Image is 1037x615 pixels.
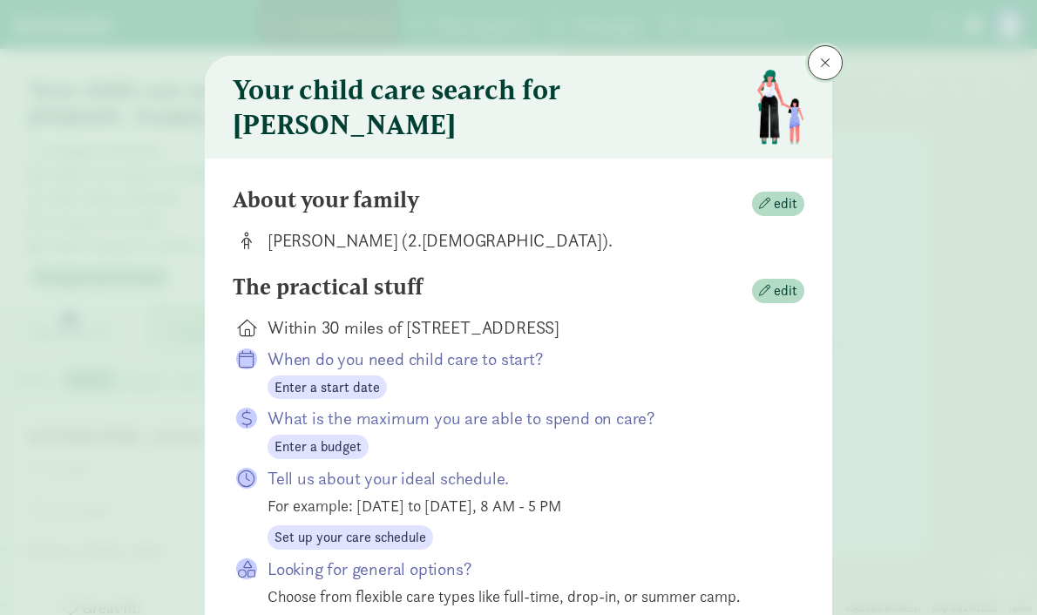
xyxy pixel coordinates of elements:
[268,375,387,400] button: Enter a start date
[268,228,776,253] div: [PERSON_NAME] (2.[DEMOGRAPHIC_DATA]).
[774,280,797,301] span: edit
[752,279,804,303] button: edit
[268,406,776,430] p: What is the maximum you are able to spend on care?
[268,347,776,371] p: When do you need child care to start?
[774,193,797,214] span: edit
[268,557,776,581] p: Looking for general options?
[268,585,776,608] div: Choose from flexible care types like full-time, drop-in, or summer camp.
[268,435,369,459] button: Enter a budget
[268,466,776,490] p: Tell us about your ideal schedule.
[233,72,742,142] h3: Your child care search for [PERSON_NAME]
[233,186,419,214] h4: About your family
[268,315,776,340] div: Within 30 miles of [STREET_ADDRESS]
[274,436,362,457] span: Enter a budget
[268,525,433,550] button: Set up your care schedule
[274,377,380,398] span: Enter a start date
[274,527,426,548] span: Set up your care schedule
[268,494,776,517] div: For example: [DATE] to [DATE], 8 AM - 5 PM
[233,274,423,301] h4: The practical stuff
[752,192,804,216] button: edit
